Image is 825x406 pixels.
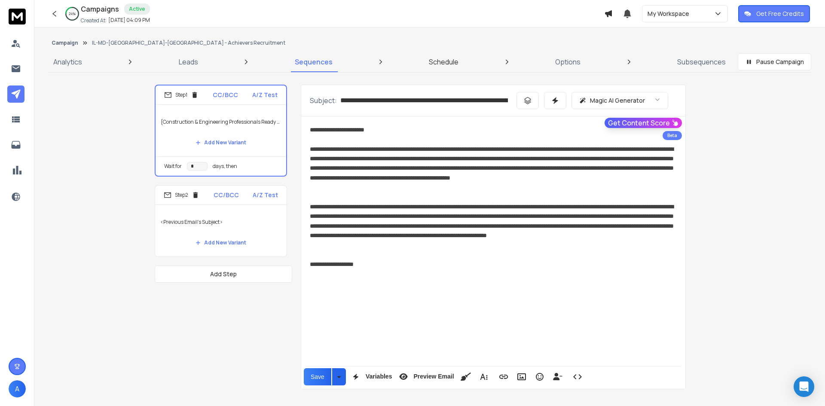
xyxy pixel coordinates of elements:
p: IL-MD-[GEOGRAPHIC_DATA]-[GEOGRAPHIC_DATA] - Achievers Recruitment [92,40,285,46]
button: Pause Campaign [738,53,811,70]
button: Campaign [52,40,78,46]
p: Sequences [295,57,333,67]
p: 24 % [69,11,76,16]
button: Emoticons [532,368,548,385]
div: Beta [663,131,682,140]
button: Insert Image (Ctrl+P) [513,368,530,385]
button: Preview Email [395,368,455,385]
p: A/Z Test [253,191,278,199]
p: Created At: [81,17,107,24]
button: Magic AI Generator [571,92,668,109]
p: Magic AI Generator [590,96,645,105]
li: Step2CC/BCCA/Z Test<Previous Email's Subject>Add New Variant [155,185,287,257]
button: A [9,380,26,397]
a: Analytics [48,52,87,72]
a: Schedule [424,52,464,72]
button: Save [304,368,331,385]
button: Get Content Score [605,118,682,128]
div: Step 2 [164,191,199,199]
a: Options [550,52,586,72]
p: Leads [179,57,198,67]
span: Variables [364,373,394,380]
a: Sequences [290,52,338,72]
p: Options [555,57,581,67]
button: Insert Link (Ctrl+K) [495,368,512,385]
p: [DATE] 04:09 PM [108,17,150,24]
p: <Previous Email's Subject> [160,210,281,234]
button: Add Step [155,266,292,283]
p: CC/BCC [213,91,238,99]
button: Variables [348,368,394,385]
button: Code View [569,368,586,385]
p: My Workspace [648,9,693,18]
li: Step1CC/BCCA/Z Test{Construction & Engineering Professionals Ready to Hire| Skilled Construction ... [155,85,287,177]
div: Open Intercom Messenger [794,376,814,397]
p: Schedule [429,57,458,67]
p: Analytics [53,57,82,67]
p: CC/BCC [214,191,239,199]
button: More Text [476,368,492,385]
p: Subsequences [677,57,726,67]
button: Get Free Credits [738,5,810,22]
button: Add New Variant [189,234,253,251]
p: Subject: [310,95,337,106]
span: Preview Email [412,373,455,380]
button: Insert Unsubscribe Link [550,368,566,385]
h1: Campaigns [81,4,119,14]
div: Active [124,3,150,15]
a: Subsequences [672,52,731,72]
div: Step 1 [164,91,199,99]
p: Wait for [164,163,182,170]
p: days, then [213,163,237,170]
button: Add New Variant [189,134,253,151]
p: A/Z Test [252,91,278,99]
a: Leads [174,52,203,72]
p: Get Free Credits [756,9,804,18]
button: Clean HTML [458,368,474,385]
p: {Construction & Engineering Professionals Ready to Hire| Skilled Construction and Engineering Pro... [161,110,281,134]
